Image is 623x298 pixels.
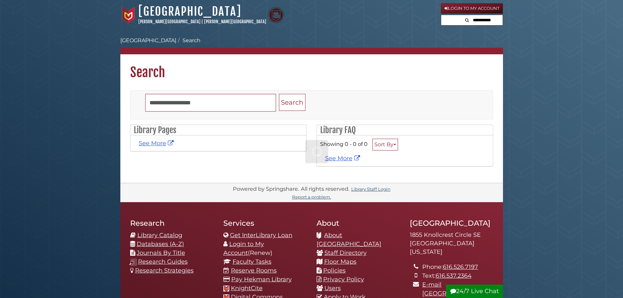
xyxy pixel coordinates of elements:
[137,249,185,256] a: Journals By Title
[317,125,493,135] h2: Library FAQ
[446,285,503,298] button: 24/7 Live Chat
[139,140,175,147] a: See More
[320,141,368,147] span: Showing 0 - 0 of 0
[223,286,229,291] img: Calvin favicon logo
[231,276,292,283] a: Pay Hekman Library
[232,185,300,192] div: Powered by Springshare.
[441,3,503,14] a: Login to My Account
[135,267,194,274] a: Research Strategies
[323,267,346,274] a: Policies
[324,258,356,265] a: Floor Maps
[292,194,331,200] a: Report a problem.
[223,240,307,257] li: (Renew)
[201,19,203,24] span: |
[443,263,478,271] a: 616.526.7197
[323,276,364,283] a: Privacy Policy
[138,19,200,24] a: [PERSON_NAME][GEOGRAPHIC_DATA]
[130,219,214,228] h2: Research
[312,147,322,157] img: Working...
[120,37,503,54] nav: breadcrumb
[410,231,493,256] address: 1855 Knollcrest Circle SE [GEOGRAPHIC_DATA][US_STATE]
[436,272,472,279] a: 616.537.2364
[324,285,341,292] a: Users
[317,219,400,228] h2: About
[231,285,263,292] a: KnightCite
[422,281,487,297] a: E-mail [GEOGRAPHIC_DATA]
[422,263,493,272] li: Phone:
[351,186,390,192] a: Library Staff Login
[137,240,184,248] a: Databases (A-Z)
[410,219,493,228] h2: [GEOGRAPHIC_DATA]
[465,18,469,22] i: Search
[325,155,362,162] a: See More
[120,54,503,80] h1: Search
[120,7,137,23] img: Calvin University
[130,259,136,266] img: research-guides-icon-white_37x37.png
[268,7,284,23] img: Calvin Theological Seminary
[138,4,241,19] a: [GEOGRAPHIC_DATA]
[233,258,271,265] a: Faculty Tasks
[300,185,350,192] div: All rights reserved.
[422,272,493,280] li: Text:
[137,232,182,239] a: Library Catalog
[138,258,188,265] a: Research Guides
[372,139,398,150] button: Sort By
[120,37,176,44] a: [GEOGRAPHIC_DATA]
[231,267,277,274] a: Reserve Rooms
[463,15,471,24] button: Search
[176,37,200,44] li: Search
[223,219,307,228] h2: Services
[324,249,367,256] a: Staff Directory
[130,125,306,135] h2: Library Pages
[230,232,292,239] a: Get InterLibrary Loan
[279,94,305,111] button: Search
[223,240,264,256] a: Login to My Account
[204,19,266,24] a: [PERSON_NAME][GEOGRAPHIC_DATA]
